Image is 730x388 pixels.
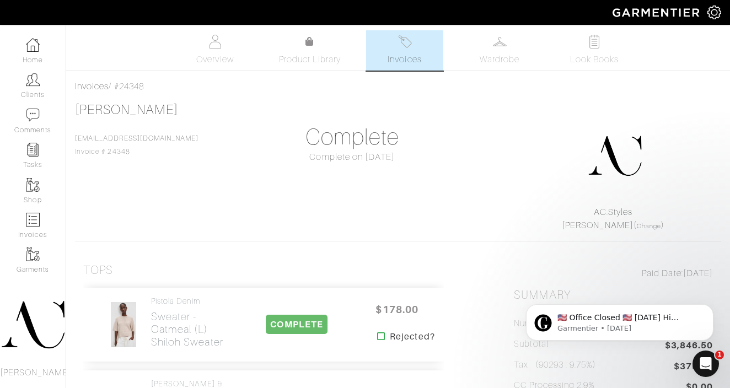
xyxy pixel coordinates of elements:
[707,6,721,19] img: gear-icon-white-bd11855cb880d31180b6d7d6211b90ccbf57a29d726f0c71d8c61bd08dd39cc2.png
[75,80,721,93] div: / #24348
[594,207,632,217] a: AC.Styles
[26,247,40,261] img: garments-icon-b7da505a4dc4fd61783c78ac3ca0ef83fa9d6f193b1c9dc38574b1d14d53ca28.png
[196,53,233,66] span: Overview
[271,35,348,66] a: Product Library
[366,30,443,71] a: Invoices
[588,35,602,48] img: todo-9ac3debb85659649dc8f770b8b6100bb5dab4b48dedcbae339e5042a72dfd3cc.svg
[151,297,234,306] h4: Pistola Denim
[388,53,421,66] span: Invoices
[208,35,222,48] img: basicinfo-40fd8af6dae0f16599ec9e87c0ef1c0a1fdea2edbe929e3d69a839185d80c458.svg
[587,128,642,184] img: DupYt8CPKc6sZyAt3svX5Z74.png
[461,30,538,71] a: Wardrobe
[151,297,234,348] a: Pistola Denim Sweater - Oatmeal (L)Shiloh Sweater
[26,143,40,157] img: reminder-icon-8004d30b9f0a5d33ae49ab947aed9ed385cf756f9e5892f1edd6e32f2345188e.png
[493,35,507,48] img: wardrobe-487a4870c1b7c33e795ec22d11cfc2ed9d08956e64fb3008fe2437562e282088.svg
[253,150,452,164] div: Complete on [DATE]
[398,35,412,48] img: orders-27d20c2124de7fd6de4e0e44c1d41de31381a507db9b33961299e4e07d508b8c.svg
[110,301,137,348] img: N26HwMY3v2ArAvMtuYbV3ddY
[176,30,254,71] a: Overview
[364,298,430,321] span: $178.00
[75,82,109,91] a: Invoices
[514,267,713,280] div: [DATE]
[642,268,683,278] span: Paid Date:
[562,220,634,230] a: [PERSON_NAME]
[75,134,198,142] a: [EMAIL_ADDRESS][DOMAIN_NAME]
[75,103,178,117] a: [PERSON_NAME]
[26,73,40,87] img: clients-icon-6bae9207a08558b7cb47a8932f037763ab4055f8c8b6bfacd5dc20c3e0201464.png
[674,360,713,373] span: $375.03
[570,53,619,66] span: Look Books
[637,223,661,229] a: Change
[26,108,40,122] img: comment-icon-a0a6a9ef722e966f86d9cbdc48e553b5cf19dbc54f86b18d962a5391bc8f6eb6.png
[266,315,327,334] span: COMPLETE
[480,53,519,66] span: Wardrobe
[253,124,452,150] h1: Complete
[151,310,234,348] h2: Sweater - Oatmeal (L) Shiloh Sweater
[509,281,730,358] iframe: Intercom notifications message
[83,263,113,277] h3: Tops
[279,53,341,66] span: Product Library
[26,178,40,192] img: garments-icon-b7da505a4dc4fd61783c78ac3ca0ef83fa9d6f193b1c9dc38574b1d14d53ca28.png
[75,134,198,155] span: Invoice # 24348
[390,330,434,343] strong: Rejected?
[26,213,40,227] img: orders-icon-0abe47150d42831381b5fb84f609e132dff9fe21cb692f30cb5eec754e2cba89.png
[556,30,633,71] a: Look Books
[715,351,724,359] span: 1
[693,351,719,377] iframe: Intercom live chat
[518,206,708,232] div: ( )
[514,360,596,370] h5: Tax (90293 : 9.75%)
[26,38,40,52] img: dashboard-icon-dbcd8f5a0b271acd01030246c82b418ddd0df26cd7fceb0bd07c9910d44c42f6.png
[607,3,707,22] img: garmentier-logo-header-white-b43fb05a5012e4ada735d5af1a66efaba907eab6374d6393d1fbf88cb4ef424d.png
